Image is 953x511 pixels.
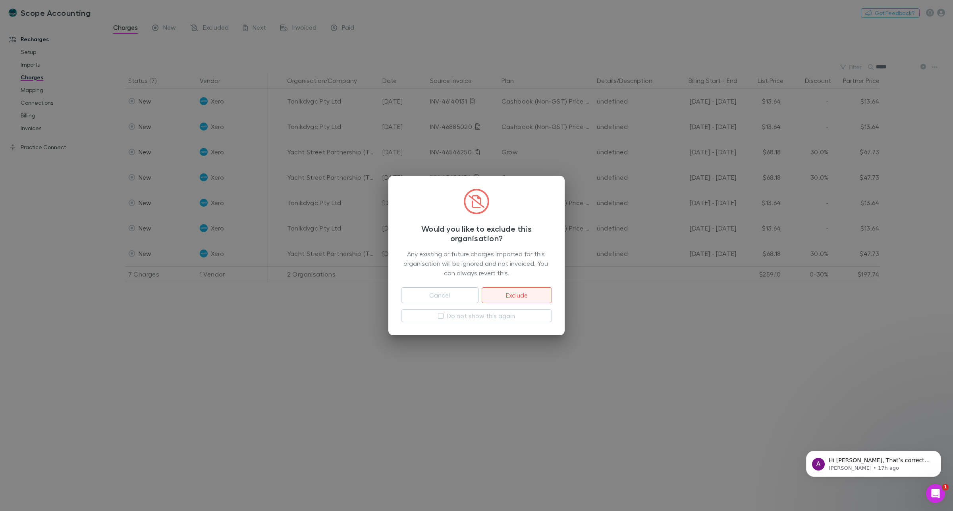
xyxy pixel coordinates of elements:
label: Do not show this again [447,311,515,321]
span: 1 [942,484,949,490]
h3: Would you like to exclude this organisation? [401,224,552,243]
span: Hi [PERSON_NAME], That’s correct - only the invoices that were sent earlier than their scheduled ... [35,23,136,61]
iframe: Intercom live chat [926,484,945,503]
button: Do not show this again [401,309,552,322]
p: Message from Alex, sent 17h ago [35,31,137,38]
button: Exclude [482,287,552,303]
button: Cancel [401,287,478,303]
iframe: Intercom notifications message [794,434,953,490]
div: Any existing or future charges imported for this organisation will be ignored and not invoiced. Y... [401,249,552,278]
